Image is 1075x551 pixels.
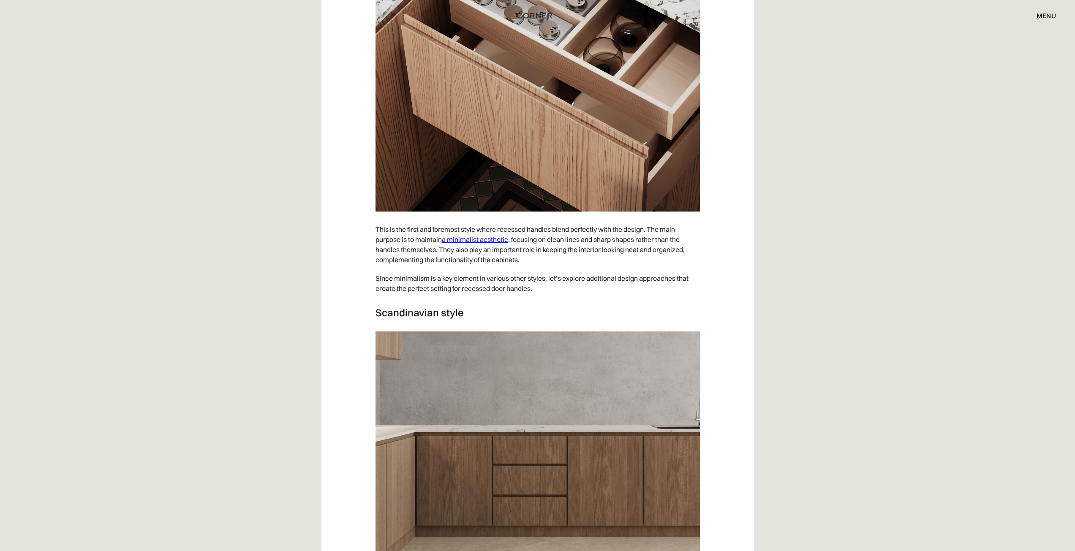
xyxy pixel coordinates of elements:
[376,269,700,298] p: Since minimalism is a key element in various other styles, let’s explore additional design approa...
[496,10,579,21] a: home
[1037,12,1056,19] div: menu
[376,306,700,319] h3: Scandinavian style
[376,220,700,269] p: This is the first and foremost style where recessed handles blend perfectly with the design. The ...
[442,235,508,244] a: a minimalist aesthetic
[1028,8,1056,23] div: menu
